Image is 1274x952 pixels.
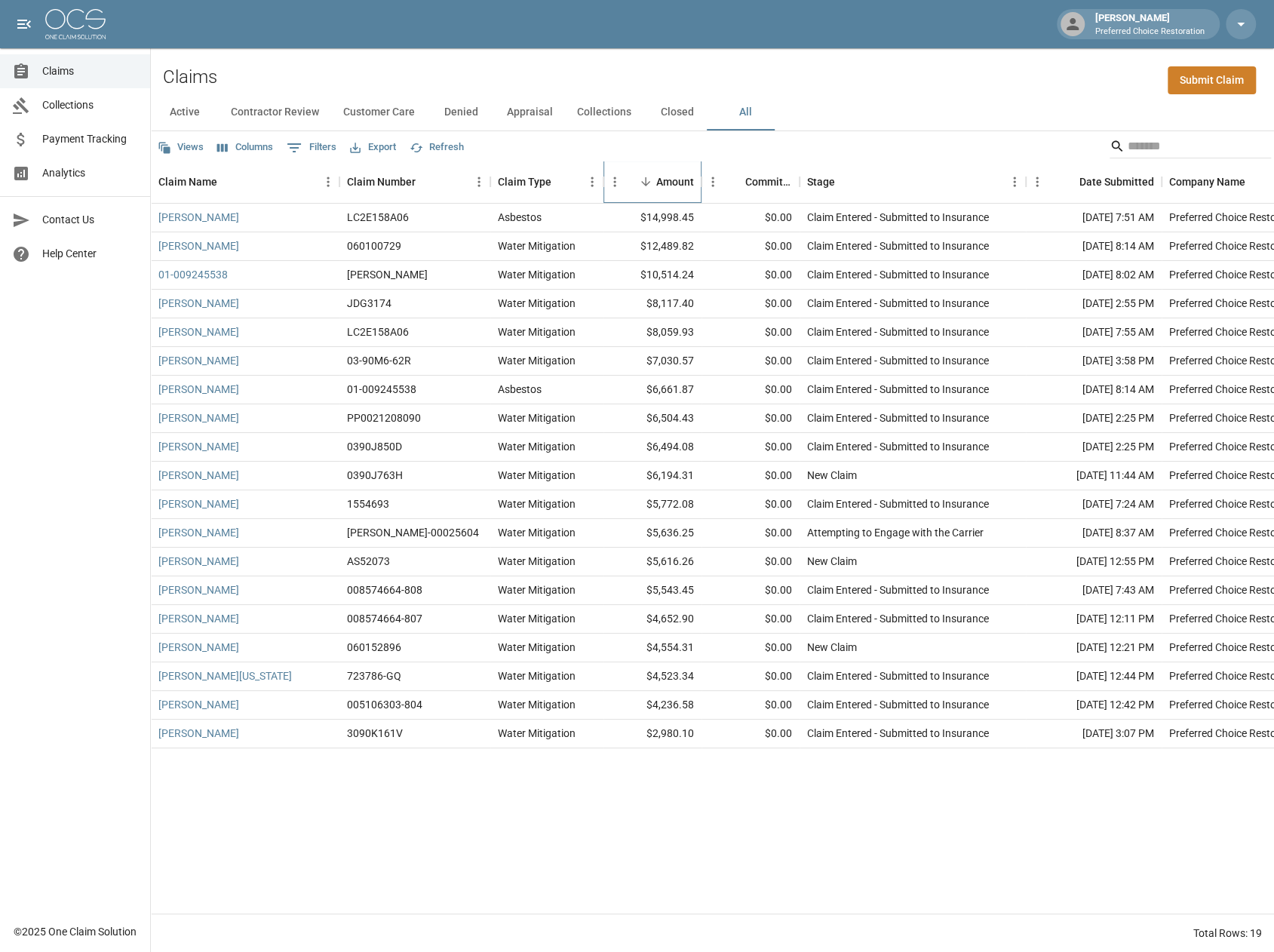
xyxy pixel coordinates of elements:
[498,410,576,425] div: Water Mitigation
[498,525,576,540] div: Water Mitigation
[1026,232,1162,261] div: [DATE] 8:14 AM
[158,161,217,203] div: Claim Name
[1026,576,1162,605] div: [DATE] 7:43 AM
[158,267,228,282] a: 01-009245538
[701,204,800,232] div: $0.00
[603,462,701,490] div: $6,194.31
[701,433,800,462] div: $0.00
[551,171,573,192] button: Sort
[603,376,701,404] div: $6,661.87
[603,548,701,576] div: $5,616.26
[1058,171,1079,192] button: Sort
[154,136,207,159] button: Views
[151,161,339,203] div: Claim Name
[1245,171,1266,192] button: Sort
[1026,490,1162,519] div: [DATE] 7:24 AM
[1026,404,1162,433] div: [DATE] 2:25 PM
[643,94,711,131] button: Closed
[1026,290,1162,318] div: [DATE] 2:55 PM
[701,318,800,347] div: $0.00
[347,496,389,511] div: 1554693
[1026,605,1162,634] div: [DATE] 12:11 PM
[807,238,989,253] div: Claim Entered - Submitted to Insurance
[807,210,989,225] div: Claim Entered - Submitted to Insurance
[1026,433,1162,462] div: [DATE] 2:25 PM
[807,161,835,203] div: Stage
[1026,161,1162,203] div: Date Submitted
[807,439,989,454] div: Claim Entered - Submitted to Insurance
[603,634,701,662] div: $4,554.31
[603,490,701,519] div: $5,772.08
[1026,204,1162,232] div: [DATE] 7:51 AM
[42,165,138,181] span: Analytics
[347,525,479,540] div: PRAH-00025604
[1026,261,1162,290] div: [DATE] 8:02 AM
[603,404,701,433] div: $6,504.43
[745,161,792,203] div: Committed Amount
[490,161,603,203] div: Claim Type
[807,496,989,511] div: Claim Entered - Submitted to Insurance
[158,353,239,368] a: [PERSON_NAME]
[416,171,437,192] button: Sort
[807,468,857,483] div: New Claim
[1089,11,1211,38] div: [PERSON_NAME]
[807,353,989,368] div: Claim Entered - Submitted to Insurance
[9,9,39,39] button: open drawer
[807,697,989,712] div: Claim Entered - Submitted to Insurance
[427,94,495,131] button: Denied
[701,634,800,662] div: $0.00
[1169,161,1245,203] div: Company Name
[1193,926,1262,941] div: Total Rows: 19
[42,246,138,262] span: Help Center
[1026,376,1162,404] div: [DATE] 8:14 AM
[158,468,239,483] a: [PERSON_NAME]
[45,9,106,39] img: ocs-logo-white-transparent.png
[603,347,701,376] div: $7,030.57
[603,232,701,261] div: $12,489.82
[42,63,138,79] span: Claims
[158,496,239,511] a: [PERSON_NAME]
[701,519,800,548] div: $0.00
[347,439,402,454] div: 0390J850D
[701,720,800,748] div: $0.00
[498,324,576,339] div: Water Mitigation
[603,720,701,748] div: $2,980.10
[603,691,701,720] div: $4,236.58
[158,726,239,741] a: [PERSON_NAME]
[219,94,331,131] button: Contractor Review
[701,548,800,576] div: $0.00
[406,136,468,159] button: Refresh
[498,353,576,368] div: Water Mitigation
[498,697,576,712] div: Water Mitigation
[1026,634,1162,662] div: [DATE] 12:21 PM
[158,324,239,339] a: [PERSON_NAME]
[1003,170,1026,193] button: Menu
[1026,691,1162,720] div: [DATE] 12:42 PM
[498,439,576,454] div: Water Mitigation
[603,433,701,462] div: $6,494.08
[158,410,239,425] a: [PERSON_NAME]
[347,640,401,655] div: 060152896
[347,582,422,597] div: 008574664-808
[1026,519,1162,548] div: [DATE] 8:37 AM
[347,161,416,203] div: Claim Number
[701,290,800,318] div: $0.00
[498,640,576,655] div: Water Mitigation
[807,324,989,339] div: Claim Entered - Submitted to Insurance
[498,382,542,397] div: Asbestos
[498,296,576,311] div: Water Mitigation
[347,353,411,368] div: 03-90M6-62R
[1026,662,1162,691] div: [DATE] 12:44 PM
[807,582,989,597] div: Claim Entered - Submitted to Insurance
[603,290,701,318] div: $8,117.40
[807,726,989,741] div: Claim Entered - Submitted to Insurance
[603,204,701,232] div: $14,998.45
[603,662,701,691] div: $4,523.34
[701,605,800,634] div: $0.00
[701,490,800,519] div: $0.00
[158,640,239,655] a: [PERSON_NAME]
[800,161,1026,203] div: Stage
[701,161,800,203] div: Committed Amount
[347,238,401,253] div: 060100729
[347,668,401,683] div: 723786-GQ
